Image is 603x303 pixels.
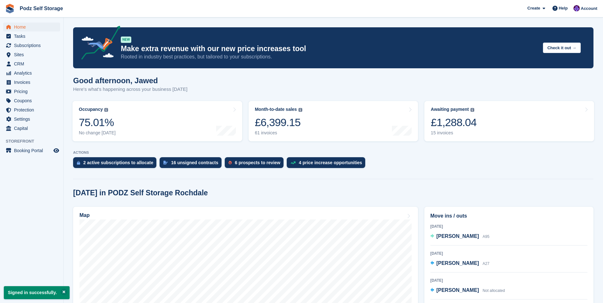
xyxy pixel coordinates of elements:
span: [PERSON_NAME] [436,260,479,266]
span: Help [559,5,568,11]
a: menu [3,105,60,114]
div: [DATE] [430,224,587,229]
a: Occupancy 75.01% No change [DATE] [72,101,242,141]
span: Booking Portal [14,146,52,155]
a: Preview store [52,147,60,154]
a: menu [3,115,60,124]
img: prospect-51fa495bee0391a8d652442698ab0144808aea92771e9ea1ae160a38d050c398.svg [229,161,232,165]
span: Capital [14,124,52,133]
img: icon-info-grey-7440780725fd019a000dd9b08b2336e03edf1995a4989e88bcd33f0948082b44.svg [104,108,108,112]
span: A27 [483,261,489,266]
img: stora-icon-8386f47178a22dfd0bd8f6a31ec36ba5ce8667c1dd55bd0f319d3a0aa187defe.svg [5,4,15,13]
a: [PERSON_NAME] A27 [430,259,490,268]
img: icon-info-grey-7440780725fd019a000dd9b08b2336e03edf1995a4989e88bcd33f0948082b44.svg [298,108,302,112]
div: No change [DATE] [79,130,116,136]
div: £6,399.15 [255,116,302,129]
span: Home [14,23,52,31]
a: menu [3,87,60,96]
h2: [DATE] in PODZ Self Storage Rochdale [73,189,208,197]
a: Month-to-date sales £6,399.15 61 invoices [249,101,418,141]
span: [PERSON_NAME] [436,233,479,239]
div: 61 invoices [255,130,302,136]
img: icon-info-grey-7440780725fd019a000dd9b08b2336e03edf1995a4989e88bcd33f0948082b44.svg [470,108,474,112]
a: 4 price increase opportunities [287,157,368,171]
span: Tasks [14,32,52,41]
div: 75.01% [79,116,116,129]
span: Create [527,5,540,11]
a: menu [3,41,60,50]
a: menu [3,32,60,41]
p: Here's what's happening across your business [DATE] [73,86,188,93]
img: price_increase_opportunities-93ffe204e8149a01c8c9dc8f82e8f89637d9d84a8eef4429ea346261dce0b2c0.svg [291,161,296,164]
span: Storefront [6,138,63,145]
div: Month-to-date sales [255,107,297,112]
span: [PERSON_NAME] [436,287,479,293]
a: [PERSON_NAME] A95 [430,232,490,241]
div: 16 unsigned contracts [171,160,218,165]
span: Not allocated [483,288,505,293]
img: Jawed Chowdhary [573,5,580,11]
p: Rooted in industry best practices, but tailored to your subscriptions. [121,53,538,60]
span: Subscriptions [14,41,52,50]
a: menu [3,124,60,133]
img: active_subscription_to_allocate_icon-d502201f5373d7db506a760aba3b589e785aa758c864c3986d89f69b8ff3... [77,161,80,165]
a: menu [3,146,60,155]
div: Occupancy [79,107,103,112]
a: 6 prospects to review [225,157,287,171]
a: 2 active subscriptions to allocate [73,157,160,171]
h2: Move ins / outs [430,212,587,220]
a: Awaiting payment £1,288.04 15 invoices [424,101,594,141]
span: A95 [483,234,489,239]
h2: Map [79,212,90,218]
p: Signed in successfully. [4,286,70,299]
div: Awaiting payment [431,107,469,112]
span: CRM [14,59,52,68]
span: Account [581,5,597,12]
a: Podz Self Storage [17,3,65,14]
a: menu [3,50,60,59]
a: 16 unsigned contracts [160,157,225,171]
span: Settings [14,115,52,124]
h1: Good afternoon, Jawed [73,76,188,85]
div: 15 invoices [431,130,476,136]
div: [DATE] [430,251,587,256]
p: Make extra revenue with our new price increases tool [121,44,538,53]
a: [PERSON_NAME] Not allocated [430,286,505,295]
span: Invoices [14,78,52,87]
button: Check it out → [543,43,581,53]
span: Coupons [14,96,52,105]
span: Analytics [14,69,52,77]
span: Sites [14,50,52,59]
a: menu [3,78,60,87]
img: price-adjustments-announcement-icon-8257ccfd72463d97f412b2fc003d46551f7dbcb40ab6d574587a9cd5c0d94... [76,26,120,62]
span: Pricing [14,87,52,96]
p: ACTIONS [73,151,593,155]
div: 6 prospects to review [235,160,280,165]
div: 2 active subscriptions to allocate [83,160,153,165]
a: menu [3,96,60,105]
img: contract_signature_icon-13c848040528278c33f63329250d36e43548de30e8caae1d1a13099fd9432cc5.svg [163,161,168,165]
div: 4 price increase opportunities [299,160,362,165]
a: menu [3,23,60,31]
div: £1,288.04 [431,116,476,129]
a: menu [3,69,60,77]
div: [DATE] [430,278,587,283]
div: NEW [121,37,131,43]
span: Protection [14,105,52,114]
a: menu [3,59,60,68]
